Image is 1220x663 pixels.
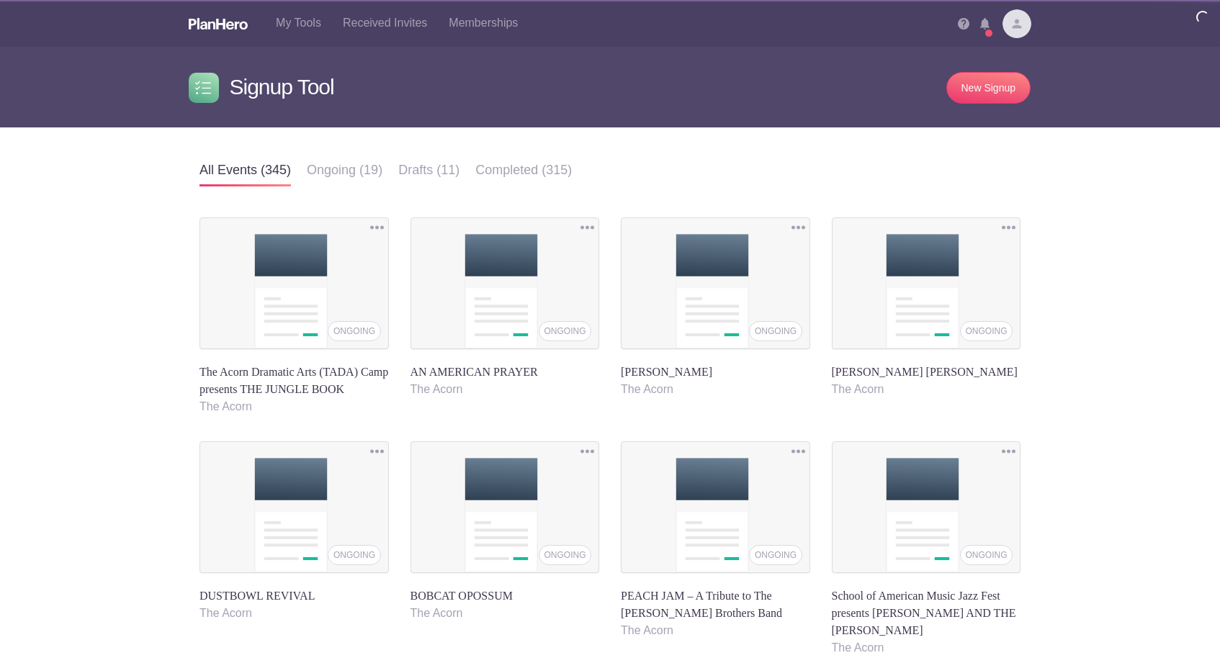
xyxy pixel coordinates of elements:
a: The Acorn Dramatic Arts (TADA) Camp presents THE JUNGLE BOOK The Acorn [199,217,389,415]
img: Three dots [580,217,594,238]
img: Davatar [1003,9,1031,38]
img: Three dots [1002,441,1015,461]
a: Completed (315) [475,154,572,187]
img: Template 7 [465,234,538,349]
div: AN AMERICAN PRAYER [411,217,600,381]
a: [PERSON_NAME] [PERSON_NAME] The Acorn [832,217,1021,398]
img: Template 7 [886,234,959,349]
div: The Acorn [411,381,600,398]
img: Three dots [1002,217,1015,238]
img: Three dots [580,441,594,461]
div: [PERSON_NAME] [621,217,810,381]
img: Notifications [980,18,990,30]
a: [PERSON_NAME] The Acorn [621,217,810,398]
div: The Acorn [411,605,600,622]
div: ONGOING [960,545,1013,565]
img: Template 7 [676,234,749,349]
a: School of American Music Jazz Fest presents [PERSON_NAME] AND THE [PERSON_NAME] The Acorn [832,441,1021,657]
div: [PERSON_NAME] [PERSON_NAME] [832,217,1021,381]
img: Logo white planhero [189,18,248,30]
img: Help icon [958,18,969,30]
a: AN AMERICAN PRAYER The Acorn [411,217,600,398]
div: ONGOING [539,321,591,341]
div: DUSTBOWL REVIVAL [199,441,389,605]
img: Template 7 [676,458,749,573]
div: ONGOING [328,545,380,565]
img: Template 7 [254,234,328,349]
div: PEACH JAM – A Tribute to The [PERSON_NAME] Brothers Band [621,441,810,622]
img: Template 7 [254,458,328,573]
img: Signup tool [195,80,212,97]
a: All events (345) [199,154,291,187]
h3: Signup Tool [229,47,333,127]
img: Three dots [791,217,805,238]
div: The Acorn [832,639,1021,657]
img: Template 7 [465,458,538,573]
img: Three dots [791,441,805,461]
img: Three dots [370,441,384,461]
div: The Acorn [199,398,389,415]
a: BOBCAT OPOSSUM The Acorn [411,441,600,622]
a: New Signup [946,72,1031,104]
div: The Acorn [832,381,1021,398]
div: ONGOING [749,545,802,565]
img: Template 7 [886,458,959,573]
div: The Acorn [621,381,810,398]
div: The Acorn Dramatic Arts (TADA) Camp presents THE JUNGLE BOOK [199,217,389,398]
div: The Acorn [621,622,810,639]
div: ONGOING [960,321,1013,341]
div: BOBCAT OPOSSUM [411,441,600,605]
img: Three dots [370,217,384,238]
a: Ongoing (19) [307,154,382,187]
div: ONGOING [749,321,802,341]
div: ONGOING [328,321,380,341]
div: School of American Music Jazz Fest presents [PERSON_NAME] AND THE [PERSON_NAME] [832,441,1021,639]
div: ONGOING [539,545,591,565]
a: PEACH JAM – A Tribute to The [PERSON_NAME] Brothers Band The Acorn [621,441,810,639]
div: New Signup [961,81,1016,95]
div: The Acorn [199,605,389,622]
a: Drafts (11) [398,154,459,187]
a: DUSTBOWL REVIVAL The Acorn [199,441,389,622]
